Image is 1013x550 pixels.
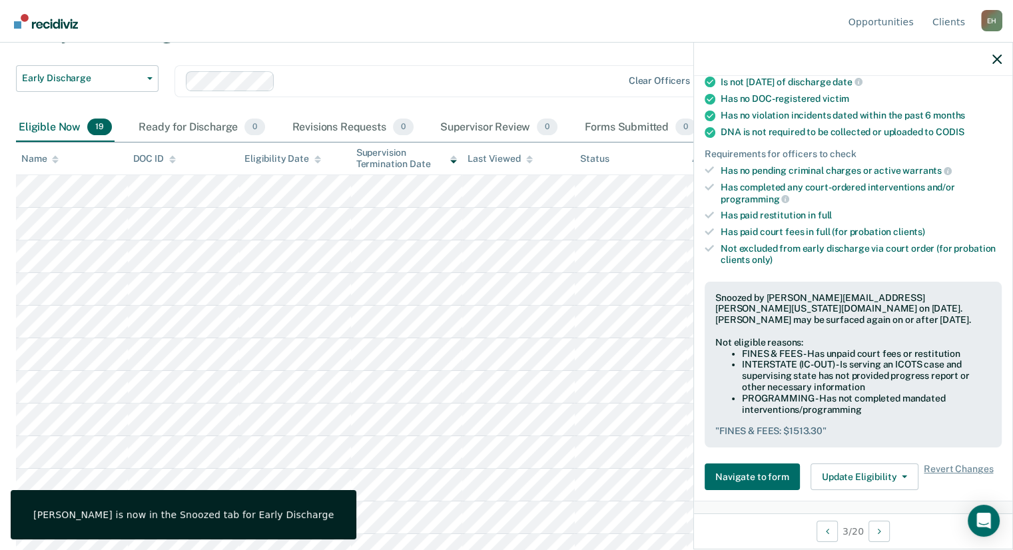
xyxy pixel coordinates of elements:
div: Has completed any court-ordered interventions and/or [721,182,1002,204]
div: [PERSON_NAME] is now in the Snoozed tab for Early Discharge [33,509,334,521]
span: 0 [537,119,557,136]
span: 0 [244,119,265,136]
pre: " FINES & FEES: $1513.30 " [715,425,991,437]
div: E H [981,10,1002,31]
dt: IC-OUT [705,512,1002,523]
div: Supervisor Review [438,113,561,142]
div: Forms Submitted [581,113,699,142]
div: Has no violation incidents dated within the past 6 [721,110,1002,121]
div: Status [580,153,609,164]
img: Recidiviz [14,14,78,29]
div: Has paid restitution in [721,210,1002,221]
div: Ready for Discharge [136,113,268,142]
span: 0 [393,119,414,136]
div: Eligible Now [16,113,115,142]
div: Not eligible reasons: [715,337,991,348]
span: months [933,110,965,121]
div: Has no DOC-registered [721,93,1002,105]
div: Clear officers [629,75,690,87]
span: warrants [902,165,952,176]
li: INTERSTATE (IC-OUT) - Is serving an ICOTS case and supervising state has not provided progress re... [742,359,991,392]
div: Requirements for officers to check [705,148,1002,160]
span: programming [721,194,789,204]
div: Open Intercom Messenger [968,505,1000,537]
div: Assigned to [692,153,755,164]
div: DNA is not required to be collected or uploaded to [721,127,1002,138]
span: only) [752,254,773,265]
span: 19 [87,119,112,136]
div: Eligibility Date [244,153,321,164]
button: Profile dropdown button [981,10,1002,31]
div: Not excluded from early discharge via court order (for probation clients [721,243,1002,266]
span: CODIS [936,127,964,137]
button: Previous Opportunity [817,521,838,542]
div: Has no pending criminal charges or active [721,164,1002,176]
a: Navigate to form link [705,463,805,490]
div: Supervision Termination Date [356,147,458,170]
li: FINES & FEES - Has unpaid court fees or restitution [742,348,991,360]
span: full [818,210,832,220]
div: Revisions Requests [289,113,416,142]
span: clients) [893,226,925,237]
div: DOC ID [133,153,176,164]
span: victim [823,93,849,104]
span: date [833,77,862,87]
div: Name [21,153,59,164]
div: Last Viewed [468,153,532,164]
div: Is not [DATE] of discharge [721,76,1002,88]
button: Next Opportunity [868,521,890,542]
div: Has paid court fees in full (for probation [721,226,1002,238]
span: Revert Changes [924,463,993,490]
button: Navigate to form [705,463,800,490]
div: 3 / 20 [694,513,1012,549]
div: Snoozed by [PERSON_NAME][EMAIL_ADDRESS][PERSON_NAME][US_STATE][DOMAIN_NAME] on [DATE]. [PERSON_NA... [715,292,991,326]
button: Update Eligibility [811,463,918,490]
span: 0 [675,119,696,136]
span: Early Discharge [22,73,142,84]
li: PROGRAMMING - Has not completed mandated interventions/programming [742,393,991,415]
